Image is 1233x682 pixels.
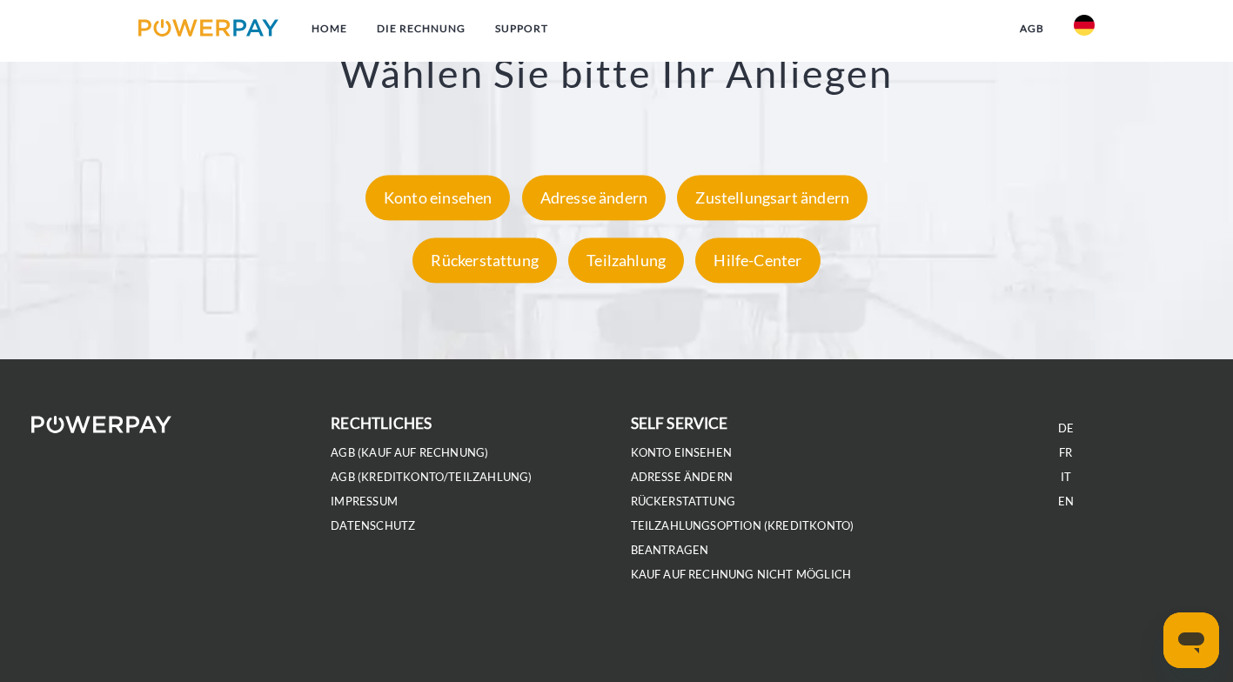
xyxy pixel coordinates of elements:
a: DIE RECHNUNG [362,13,480,44]
b: self service [631,414,728,432]
div: Adresse ändern [522,175,667,220]
a: DE [1058,421,1074,436]
img: logo-powerpay-white.svg [31,416,171,433]
a: Teilzahlungsoption (KREDITKONTO) beantragen [631,518,854,558]
a: Rückerstattung [408,251,561,270]
a: Konto einsehen [361,188,515,207]
a: IT [1061,470,1071,485]
a: AGB (Kauf auf Rechnung) [331,445,488,460]
a: EN [1058,494,1074,509]
a: Kauf auf Rechnung nicht möglich [631,567,852,582]
div: Zustellungsart ändern [677,175,868,220]
a: Konto einsehen [631,445,733,460]
a: agb [1005,13,1059,44]
a: Home [297,13,362,44]
a: FR [1059,445,1072,460]
h3: Wählen Sie bitte Ihr Anliegen [84,49,1149,97]
a: Adresse ändern [631,470,734,485]
a: Hilfe-Center [691,251,824,270]
img: de [1074,15,1095,36]
a: Rückerstattung [631,494,736,509]
a: AGB (Kreditkonto/Teilzahlung) [331,470,532,485]
div: Konto einsehen [365,175,511,220]
div: Rückerstattung [412,237,557,283]
a: Zustellungsart ändern [673,188,872,207]
iframe: Schaltfläche zum Öffnen des Messaging-Fensters [1163,612,1219,668]
img: logo-powerpay.svg [138,19,278,37]
a: Teilzahlung [564,251,688,270]
a: SUPPORT [480,13,563,44]
div: Teilzahlung [568,237,684,283]
a: DATENSCHUTZ [331,518,415,533]
a: IMPRESSUM [331,494,398,509]
div: Hilfe-Center [695,237,820,283]
b: rechtliches [331,414,432,432]
a: Adresse ändern [518,188,671,207]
